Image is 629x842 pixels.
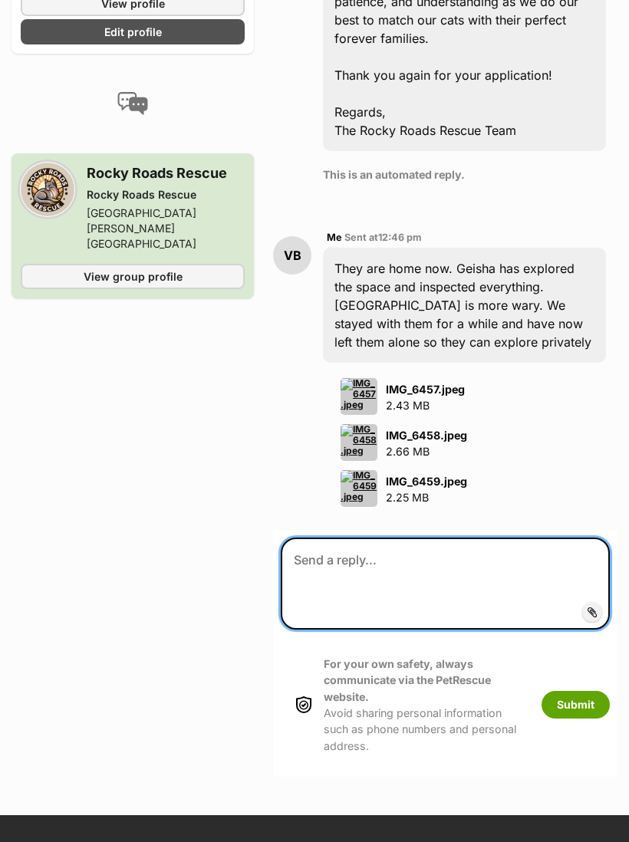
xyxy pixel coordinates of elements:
[378,232,422,243] span: 12:46 pm
[87,206,245,252] div: [GEOGRAPHIC_DATA][PERSON_NAME][GEOGRAPHIC_DATA]
[87,187,245,202] div: Rocky Roads Rescue
[341,424,377,461] img: IMG_6458.jpeg
[21,163,74,216] img: Rocky Roads Rescue profile pic
[273,236,311,275] div: VB
[386,429,467,442] strong: IMG_6458.jpeg
[344,232,422,243] span: Sent at
[327,232,342,243] span: Me
[542,691,610,719] button: Submit
[386,445,430,458] span: 2.66 MB
[21,19,245,44] a: Edit profile
[341,470,377,507] img: IMG_6459.jpeg
[386,491,429,504] span: 2.25 MB
[386,383,465,396] strong: IMG_6457.jpeg
[323,248,606,363] div: They are home now. Geisha has explored the space and inspected everything. [GEOGRAPHIC_DATA] is m...
[323,166,606,183] p: This is an automated reply.
[324,656,526,754] p: Avoid sharing personal information such as phone numbers and personal address.
[21,264,245,289] a: View group profile
[104,24,162,40] span: Edit profile
[386,399,430,412] span: 2.43 MB
[341,378,377,415] img: IMG_6457.jpeg
[117,92,148,115] img: conversation-icon-4a6f8262b818ee0b60e3300018af0b2d0b884aa5de6e9bcb8d3d4eeb1a70a7c4.svg
[324,657,491,703] strong: For your own safety, always communicate via the PetRescue website.
[87,163,245,184] h3: Rocky Roads Rescue
[84,268,183,285] span: View group profile
[386,475,467,488] strong: IMG_6459.jpeg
